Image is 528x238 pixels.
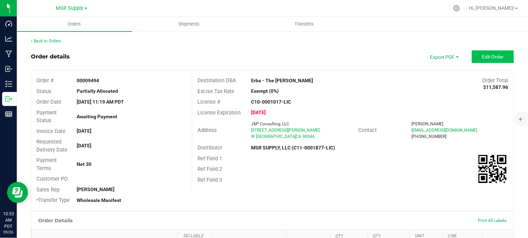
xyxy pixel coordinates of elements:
a: Back to Orders [31,38,61,43]
inline-svg: Reports [5,111,12,118]
span: Order # [36,77,54,84]
h1: Order Details [38,218,72,223]
span: Ref Field 1 [197,155,222,162]
span: CA [296,134,301,139]
span: Hi, [PERSON_NAME]! [469,5,515,11]
a: Orders [17,17,132,31]
strong: Net 30 [77,161,91,167]
inline-svg: Analytics [5,35,12,42]
a: Transfers [247,17,362,31]
strong: Awaiting Payment [77,114,117,119]
span: Destination DBA [197,77,236,84]
strong: [DATE] [251,110,266,115]
qrcode: 00009494 [479,155,507,183]
span: Transfers [285,21,324,27]
span: Customer PO [36,176,68,182]
strong: Partially Allocated [77,88,118,94]
span: W [GEOGRAPHIC_DATA] [251,134,296,139]
inline-svg: Outbound [5,96,12,103]
strong: C10-0001017-LIC [251,99,291,105]
span: Distributor [197,145,222,151]
strong: Exempt (0%) [251,88,279,94]
img: Scan me! [479,155,507,183]
span: MSR Supply [56,5,84,11]
span: Payment Status [36,110,57,124]
inline-svg: Manufacturing [5,50,12,57]
p: 09/26 [3,230,14,235]
button: Edit Order [472,50,514,63]
span: , [295,134,296,139]
span: Orders [58,21,90,27]
span: [EMAIL_ADDRESS][DOMAIN_NAME] [412,128,478,133]
span: Print All Labels [478,218,507,223]
a: Shipments [132,17,247,31]
span: Transfer Type [36,197,70,203]
span: Edit Order [482,54,504,59]
div: Order details [31,52,70,61]
span: Order Date [36,99,61,105]
span: Status [36,88,51,94]
strong: [DATE] 11:19 AM PDT [77,99,124,105]
span: Requested Delivery Date [36,139,67,153]
span: Address [197,127,217,133]
span: Excise Tax Rate [197,88,234,94]
span: [STREET_ADDRESS][PERSON_NAME] [251,128,320,133]
strong: [DATE] [77,128,91,134]
span: [PHONE_NUMBER] [412,134,447,139]
strong: [DATE] [77,143,91,148]
span: Ref Field 3 [197,177,222,183]
inline-svg: Inventory [5,80,12,87]
span: Invoice Date [36,128,65,134]
span: J&P Consulting, LLC [251,121,289,126]
span: Sales Rep [36,187,60,193]
span: Payment Terms [36,157,57,171]
strong: Erba - The [PERSON_NAME] [251,78,313,83]
div: Manage settings [452,5,461,12]
span: License Expiration [197,110,241,116]
p: 10:53 AM PDT [3,211,14,230]
span: Order Total [482,77,508,84]
span: Contact [358,127,377,133]
iframe: Resource center [7,182,28,203]
strong: 00009494 [77,78,99,83]
strong: [PERSON_NAME] [77,187,114,192]
strong: Wholesale Manifest [77,197,121,203]
inline-svg: Dashboard [5,20,12,27]
strong: $11,587.96 [484,84,508,90]
span: [PERSON_NAME] [412,121,444,126]
span: . [444,121,445,126]
li: Export PDF [423,50,465,63]
span: 90046 [303,134,315,139]
span: Shipments [169,21,209,27]
span: Ref Field 2 [197,166,222,172]
strong: MSR SUPPLY, LLC (C11-0001877-LIC) [251,145,335,150]
span: License # [197,99,220,105]
inline-svg: Inbound [5,65,12,72]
